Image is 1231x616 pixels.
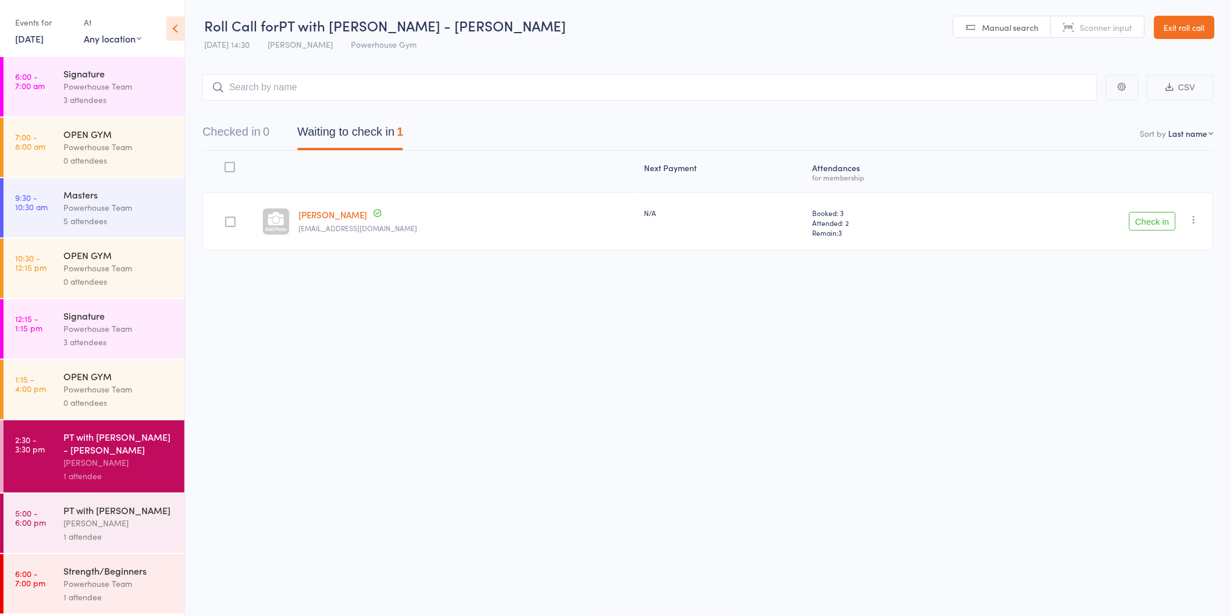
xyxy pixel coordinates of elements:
[812,208,968,218] span: Booked: 3
[397,125,403,138] div: 1
[15,32,44,45] a: [DATE]
[15,435,45,454] time: 2:30 - 3:30 pm
[63,80,175,93] div: Powerhouse Team
[63,564,175,577] div: Strength/Beginners
[63,154,175,167] div: 0 attendees
[63,201,175,214] div: Powerhouse Team
[204,38,250,50] span: [DATE] 14:30
[645,208,803,218] div: N/A
[15,374,46,393] time: 1:15 - 4:00 pm
[63,322,175,335] div: Powerhouse Team
[983,22,1039,33] span: Manual search
[263,125,269,138] div: 0
[1080,22,1133,33] span: Scanner input
[15,253,47,272] time: 10:30 - 12:15 pm
[63,504,175,516] div: PT with [PERSON_NAME]
[63,140,175,154] div: Powerhouse Team
[1147,75,1214,100] button: CSV
[63,261,175,275] div: Powerhouse Team
[63,275,175,288] div: 0 attendees
[279,16,566,35] span: PT with [PERSON_NAME] - [PERSON_NAME]
[63,577,175,590] div: Powerhouse Team
[640,156,808,187] div: Next Payment
[63,128,175,140] div: OPEN GYM
[812,218,968,228] span: Attended: 2
[15,132,45,151] time: 7:00 - 8:00 am
[1129,212,1176,231] button: Check in
[63,188,175,201] div: Masters
[3,360,184,419] a: 1:15 -4:00 pmOPEN GYMPowerhouse Team0 attendees
[15,72,45,90] time: 6:00 - 7:00 am
[204,16,279,35] span: Roll Call for
[63,516,175,530] div: [PERSON_NAME]
[3,239,184,298] a: 10:30 -12:15 pmOPEN GYMPowerhouse Team0 attendees
[63,456,175,469] div: [PERSON_NAME]
[3,299,184,359] a: 12:15 -1:15 pmSignaturePowerhouse Team3 attendees
[63,214,175,228] div: 5 attendees
[202,74,1097,101] input: Search by name
[3,118,184,177] a: 7:00 -8:00 amOPEN GYMPowerhouse Team0 attendees
[3,554,184,614] a: 6:00 -7:00 pmStrength/BeginnersPowerhouse Team1 attendee
[84,13,141,32] div: At
[63,430,175,456] div: PT with [PERSON_NAME] - [PERSON_NAME]
[351,38,417,50] span: Powerhouse Gym
[63,249,175,261] div: OPEN GYM
[1154,16,1215,39] a: Exit roll call
[63,93,175,107] div: 3 attendees
[3,178,184,238] a: 9:30 -10:30 amMastersPowerhouse Team5 attendees
[63,309,175,322] div: Signature
[1140,128,1166,139] label: Sort by
[15,13,72,32] div: Events for
[15,569,45,587] time: 6:00 - 7:00 pm
[63,370,175,383] div: OPEN GYM
[15,193,48,211] time: 9:30 - 10:30 am
[84,32,141,45] div: Any location
[63,469,175,483] div: 1 attendee
[15,314,42,332] time: 12:15 - 1:15 pm
[3,494,184,553] a: 5:00 -6:00 pmPT with [PERSON_NAME][PERSON_NAME]1 attendee
[3,57,184,116] a: 6:00 -7:00 amSignaturePowerhouse Team3 attendees
[1169,128,1208,139] div: Last name
[812,228,968,238] span: Remain:
[63,335,175,349] div: 3 attendees
[3,420,184,493] a: 2:30 -3:30 pmPT with [PERSON_NAME] - [PERSON_NAME][PERSON_NAME]1 attendee
[838,228,842,238] span: 3
[807,156,973,187] div: Atten­dances
[63,396,175,409] div: 0 attendees
[63,67,175,80] div: Signature
[202,119,269,150] button: Checked in0
[297,119,403,150] button: Waiting to check in1
[299,224,635,232] small: juliewatson299@gmail.com
[15,508,46,527] time: 5:00 - 6:00 pm
[63,530,175,543] div: 1 attendee
[63,383,175,396] div: Powerhouse Team
[812,174,968,181] div: for membership
[299,208,368,221] a: [PERSON_NAME]
[63,590,175,604] div: 1 attendee
[268,38,333,50] span: [PERSON_NAME]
